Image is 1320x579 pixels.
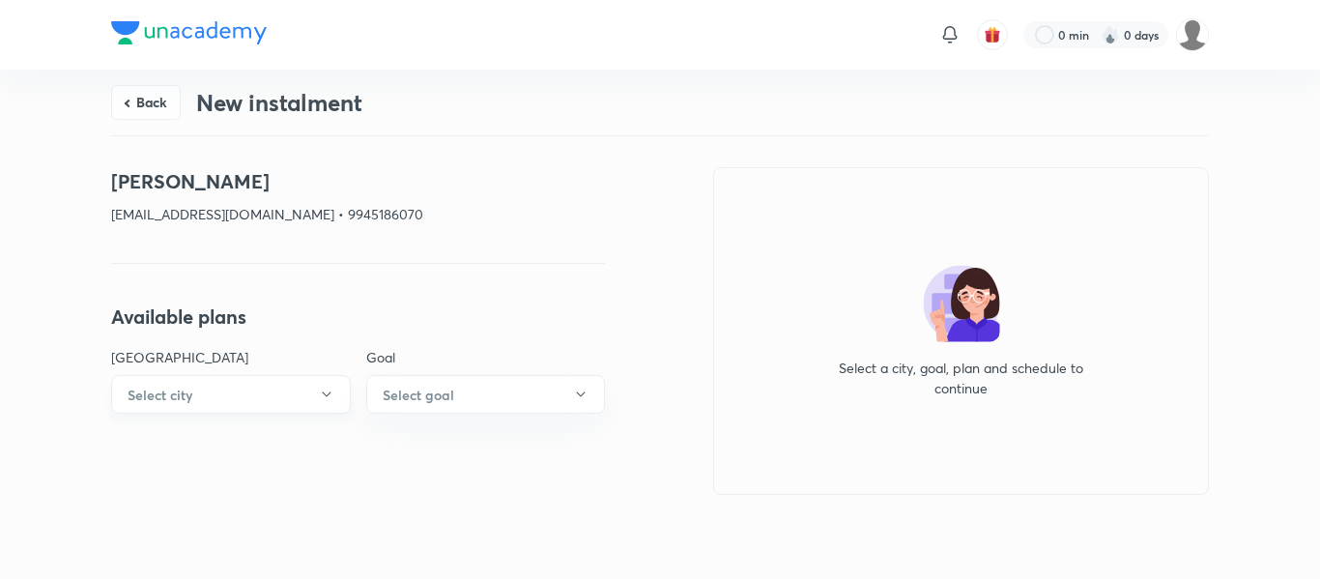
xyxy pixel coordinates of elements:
[366,375,606,414] button: Select goal
[826,358,1097,398] p: Select a city, goal, plan and schedule to continue
[111,347,351,367] p: [GEOGRAPHIC_DATA]
[128,385,192,405] h6: Select city
[111,303,605,332] h4: Available plans
[111,167,605,196] h4: [PERSON_NAME]
[111,204,605,224] p: [EMAIL_ADDRESS][DOMAIN_NAME] • 9945186070
[1101,25,1120,44] img: streak
[111,21,267,44] img: Company Logo
[111,21,267,49] a: Company Logo
[366,347,606,367] p: Goal
[1176,18,1209,51] img: Devadarshan M
[923,265,1000,342] img: no-plan-selected
[977,19,1008,50] button: avatar
[111,375,351,414] button: Select city
[984,26,1001,43] img: avatar
[111,85,181,120] button: Back
[196,89,362,117] h3: New instalment
[383,385,454,405] h6: Select goal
